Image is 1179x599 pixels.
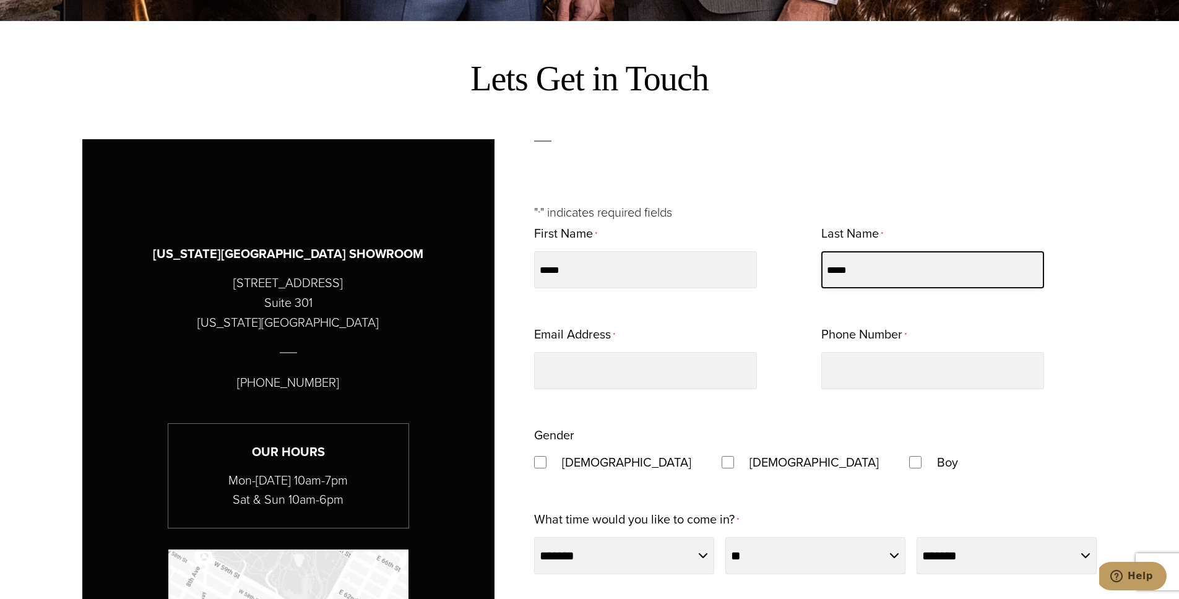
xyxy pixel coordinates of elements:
[550,451,704,473] label: [DEMOGRAPHIC_DATA]
[168,442,408,462] h3: Our Hours
[534,424,574,446] legend: Gender
[534,222,597,246] label: First Name
[82,58,1097,100] h2: Lets Get in Touch
[168,471,408,509] p: Mon-[DATE] 10am-7pm Sat & Sun 10am-6pm
[153,244,423,264] h3: [US_STATE][GEOGRAPHIC_DATA] SHOWROOM
[534,202,1097,222] p: " " indicates required fields
[925,451,970,473] label: Boy
[197,273,379,332] p: [STREET_ADDRESS] Suite 301 [US_STATE][GEOGRAPHIC_DATA]
[821,323,907,347] label: Phone Number
[237,373,339,392] p: [PHONE_NUMBER]
[534,508,739,532] label: What time would you like to come in?
[737,451,891,473] label: [DEMOGRAPHIC_DATA]
[534,323,615,347] label: Email Address
[821,222,883,246] label: Last Name
[1099,562,1167,593] iframe: Opens a widget where you can chat to one of our agents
